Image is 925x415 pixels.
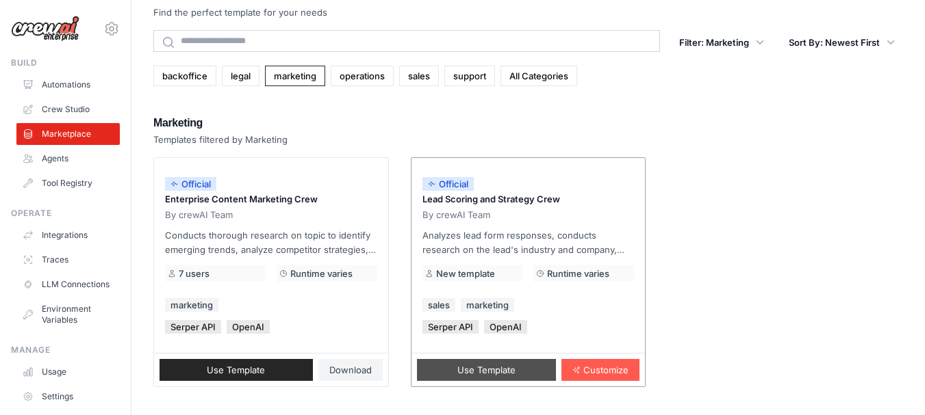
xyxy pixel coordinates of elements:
h2: Marketing [153,113,288,133]
a: Crew Studio [16,98,120,120]
span: Customize [583,364,629,375]
span: 7 users [179,268,210,279]
a: support [444,66,495,86]
span: OpenAI [227,320,270,334]
span: Runtime varies [547,268,609,279]
div: Build [11,57,120,68]
a: Automations [16,74,120,96]
div: Manage [11,345,120,356]
img: Logo [11,16,79,42]
a: marketing [165,298,218,312]
a: Use Template [417,359,557,381]
a: Integrations [16,224,120,246]
span: Serper API [422,320,479,334]
a: marketing [461,298,514,312]
a: marketing [265,66,325,86]
a: All Categories [500,66,577,86]
button: Filter: Marketing [671,30,772,55]
p: Analyzes lead form responses, conducts research on the lead's industry and company, and scores th... [422,228,635,257]
p: Find the perfect template for your needs [153,5,327,19]
p: Conducts thorough research on topic to identify emerging trends, analyze competitor strategies, a... [165,228,377,257]
a: Agents [16,148,120,170]
a: sales [399,66,439,86]
div: Operate [11,208,120,219]
a: sales [422,298,455,312]
span: OpenAI [484,320,527,334]
a: Traces [16,249,120,271]
a: Use Template [160,359,313,381]
a: backoffice [153,66,216,86]
a: Settings [16,386,120,407]
span: Serper API [165,320,221,334]
p: Templates filtered by Marketing [153,133,288,146]
a: LLM Connections [16,273,120,295]
p: Lead Scoring and Strategy Crew [422,193,635,206]
span: Download [329,364,372,375]
span: Use Template [207,364,265,375]
a: Usage [16,361,120,383]
span: Runtime varies [290,268,353,279]
a: Marketplace [16,123,120,145]
a: Environment Variables [16,298,120,331]
span: Use Template [457,364,516,375]
span: By crewAI Team [422,209,490,220]
a: legal [222,66,259,86]
a: Tool Registry [16,172,120,194]
button: Sort By: Newest First [781,30,903,55]
a: operations [331,66,394,86]
span: By crewAI Team [165,209,233,220]
a: Customize [561,359,639,381]
span: Official [422,177,474,191]
span: New template [436,268,495,279]
a: Download [318,359,383,381]
span: Official [165,177,216,191]
p: Enterprise Content Marketing Crew [165,193,377,206]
